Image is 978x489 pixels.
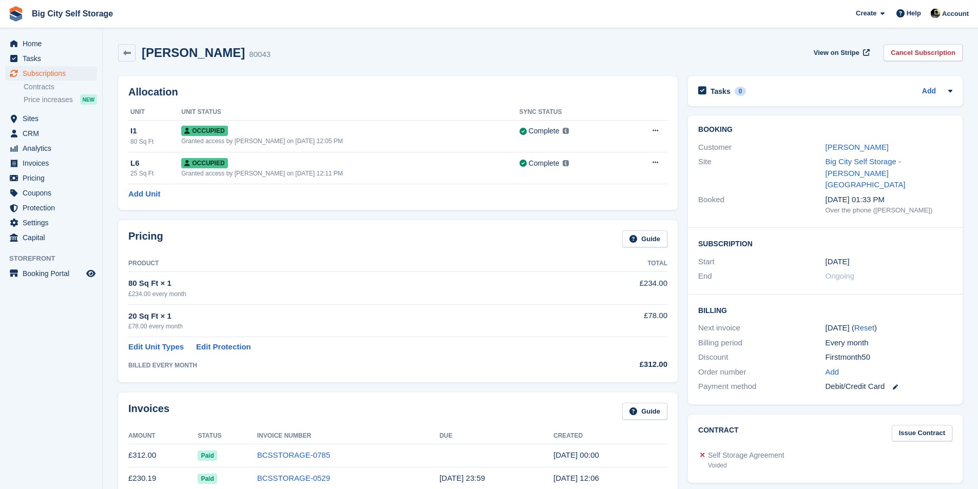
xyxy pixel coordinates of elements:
[128,361,568,370] div: BILLED EVERY MONTH
[5,51,97,66] a: menu
[128,444,198,467] td: £312.00
[24,95,73,105] span: Price increases
[28,5,117,22] a: Big City Self Storage
[735,87,746,96] div: 0
[698,381,825,393] div: Payment method
[181,136,519,146] div: Granted access by [PERSON_NAME] on [DATE] 12:05 PM
[854,323,874,332] a: Reset
[8,6,24,22] img: stora-icon-8386f47178a22dfd0bd8f6a31ec36ba5ce8667c1dd55bd0f319d3a0aa187defe.svg
[826,256,850,268] time: 2025-04-08 23:00:00 UTC
[5,230,97,245] a: menu
[826,337,952,349] div: Every month
[826,271,855,280] span: Ongoing
[23,36,84,51] span: Home
[439,428,553,444] th: Due
[181,126,227,136] span: Occupied
[553,451,599,459] time: 2025-08-08 23:00:49 UTC
[128,278,568,289] div: 80 Sq Ft × 1
[698,156,825,191] div: Site
[826,205,952,216] div: Over the phone ([PERSON_NAME])
[23,266,84,281] span: Booking Portal
[23,186,84,200] span: Coupons
[80,94,97,105] div: NEW
[128,428,198,444] th: Amount
[5,36,97,51] a: menu
[698,425,739,442] h2: Contract
[23,201,84,215] span: Protection
[23,230,84,245] span: Capital
[128,341,184,353] a: Edit Unit Types
[128,86,667,98] h2: Allocation
[128,230,163,247] h2: Pricing
[198,474,217,484] span: Paid
[181,158,227,168] span: Occupied
[529,126,560,136] div: Complete
[23,66,84,81] span: Subscriptions
[23,216,84,230] span: Settings
[5,171,97,185] a: menu
[698,126,952,134] h2: Booking
[23,141,84,155] span: Analytics
[826,366,839,378] a: Add
[5,186,97,200] a: menu
[698,322,825,334] div: Next invoice
[826,322,952,334] div: [DATE] ( )
[698,366,825,378] div: Order number
[884,44,963,61] a: Cancel Subscription
[622,230,667,247] a: Guide
[698,194,825,216] div: Booked
[128,403,169,420] h2: Invoices
[5,66,97,81] a: menu
[198,451,217,461] span: Paid
[24,94,97,105] a: Price increases NEW
[9,253,102,264] span: Storefront
[130,158,181,169] div: L6
[5,216,97,230] a: menu
[181,169,519,178] div: Granted access by [PERSON_NAME] on [DATE] 12:11 PM
[892,425,952,442] a: Issue Contract
[85,267,97,280] a: Preview store
[128,322,568,331] div: £78.00 every month
[810,44,872,61] a: View on Stripe
[128,256,568,272] th: Product
[553,474,599,482] time: 2025-07-09 11:06:51 UTC
[5,156,97,170] a: menu
[563,128,569,134] img: icon-info-grey-7440780725fd019a000dd9b08b2336e03edf1995a4989e88bcd33f0948082b44.svg
[181,104,519,121] th: Unit Status
[5,141,97,155] a: menu
[698,238,952,248] h2: Subscription
[907,8,921,18] span: Help
[930,8,941,18] img: Patrick Nevin
[698,256,825,268] div: Start
[942,9,969,19] span: Account
[698,270,825,282] div: End
[698,351,825,363] div: Discount
[5,111,97,126] a: menu
[130,169,181,178] div: 25 Sq Ft
[708,450,784,461] div: Self Storage Agreement
[130,125,181,137] div: I1
[5,126,97,141] a: menu
[128,289,568,299] div: £234.00 every month
[128,310,568,322] div: 20 Sq Ft × 1
[198,428,257,444] th: Status
[128,188,160,200] a: Add Unit
[249,49,271,61] div: 80043
[826,194,952,206] div: [DATE] 01:33 PM
[568,272,667,304] td: £234.00
[922,86,936,97] a: Add
[826,381,952,393] div: Debit/Credit Card
[23,171,84,185] span: Pricing
[196,341,251,353] a: Edit Protection
[568,359,667,370] div: £312.00
[520,104,623,121] th: Sync Status
[698,337,825,349] div: Billing period
[698,142,825,153] div: Customer
[5,201,97,215] a: menu
[529,158,560,169] div: Complete
[814,48,859,58] span: View on Stripe
[23,111,84,126] span: Sites
[708,461,784,470] div: Voided
[553,428,667,444] th: Created
[5,266,97,281] a: menu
